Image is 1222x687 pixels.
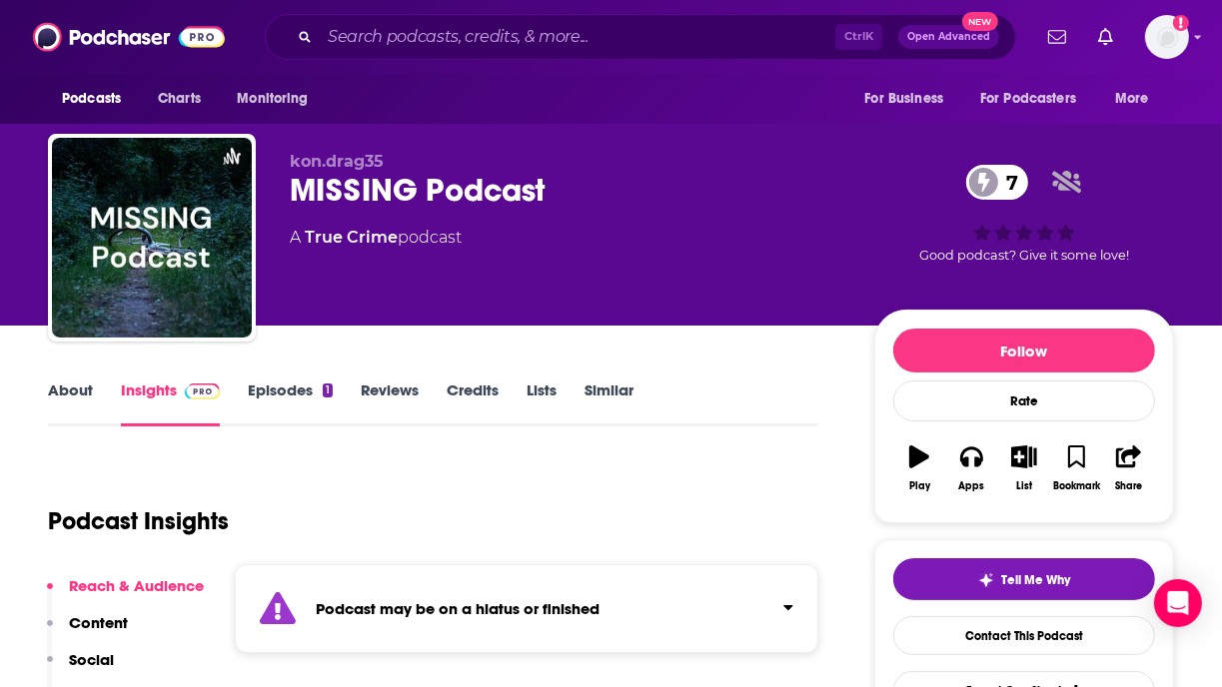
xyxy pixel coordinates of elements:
[48,506,229,536] h1: Podcast Insights
[290,152,384,171] span: kon.drag35
[1145,15,1189,59] span: Logged in as hconnor
[893,432,945,504] button: Play
[893,329,1155,372] button: Follow
[1154,579,1202,627] div: Open Intercom Messenger
[1115,480,1142,492] div: Share
[1145,15,1189,59] button: Show profile menu
[864,85,943,113] span: For Business
[265,14,1016,60] div: Search podcasts, credits, & more...
[907,32,990,42] span: Open Advanced
[945,432,997,504] button: Apps
[898,25,999,49] button: Open AdvancedNew
[893,380,1155,421] div: Rate
[48,80,147,118] button: open menu
[323,383,333,397] div: 1
[320,21,835,53] input: Search podcasts, credits, & more...
[1050,432,1102,504] button: Bookmark
[1115,85,1149,113] span: More
[1101,80,1174,118] button: open menu
[893,616,1155,655] a: Contact This Podcast
[1016,480,1032,492] div: List
[986,165,1028,200] span: 7
[47,613,128,650] button: Content
[69,576,204,595] p: Reach & Audience
[835,24,882,50] span: Ctrl K
[290,226,462,250] div: A podcast
[527,380,557,426] a: Lists
[874,152,1174,276] div: 7Good podcast? Give it some love!
[967,80,1105,118] button: open menu
[237,85,308,113] span: Monitoring
[69,650,114,669] p: Social
[235,564,818,653] section: Click to expand status details
[69,613,128,632] p: Content
[52,138,252,338] img: MISSING Podcast
[893,558,1155,600] button: tell me why sparkleTell Me Why
[33,18,225,56] img: Podchaser - Follow, Share and Rate Podcasts
[361,380,419,426] a: Reviews
[909,480,930,492] div: Play
[62,85,121,113] span: Podcasts
[998,432,1050,504] button: List
[1173,15,1189,31] svg: Add a profile image
[1002,572,1071,588] span: Tell Me Why
[962,12,998,31] span: New
[1090,20,1121,54] a: Show notifications dropdown
[585,380,633,426] a: Similar
[305,228,398,247] a: True Crime
[185,383,220,399] img: Podchaser Pro
[158,85,201,113] span: Charts
[980,85,1076,113] span: For Podcasters
[1103,432,1155,504] button: Share
[316,599,600,618] strong: Podcast may be on a hiatus or finished
[121,380,220,426] a: InsightsPodchaser Pro
[1040,20,1074,54] a: Show notifications dropdown
[978,572,994,588] img: tell me why sparkle
[47,576,204,613] button: Reach & Audience
[966,165,1028,200] a: 7
[48,380,93,426] a: About
[850,80,968,118] button: open menu
[959,480,985,492] div: Apps
[145,80,213,118] a: Charts
[223,80,334,118] button: open menu
[47,650,114,687] button: Social
[919,248,1129,263] span: Good podcast? Give it some love!
[1145,15,1189,59] img: User Profile
[1053,480,1100,492] div: Bookmark
[248,380,333,426] a: Episodes1
[447,380,499,426] a: Credits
